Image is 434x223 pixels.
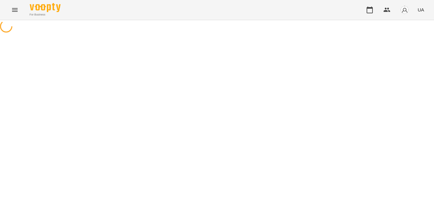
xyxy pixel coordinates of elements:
[415,4,427,15] button: UA
[418,7,424,13] span: UA
[30,13,61,17] span: For Business
[7,2,22,17] button: Menu
[30,3,61,12] img: Voopty Logo
[400,6,409,14] img: avatar_s.png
